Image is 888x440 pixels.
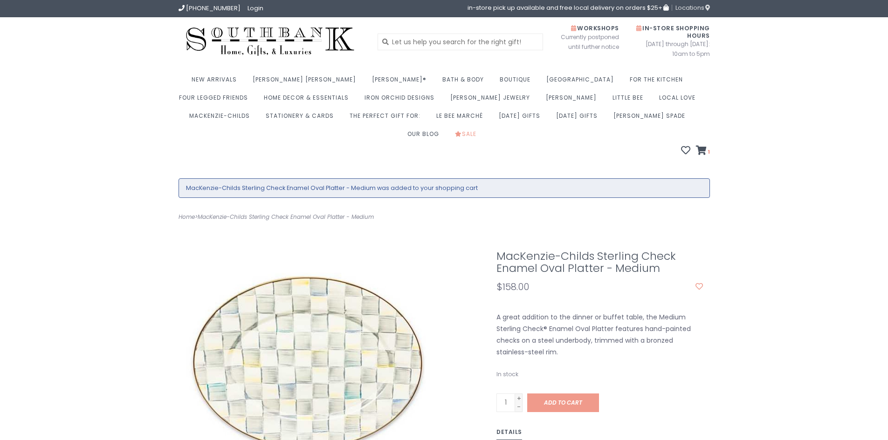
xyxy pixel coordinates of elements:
a: Home Decor & Essentials [264,91,353,109]
a: Locations [672,5,710,11]
span: In-Store Shopping Hours [636,24,710,40]
a: [DATE] Gifts [499,109,545,128]
a: 1 [696,147,710,156]
a: Our Blog [407,128,444,146]
a: Little Bee [613,91,648,109]
a: [PERSON_NAME] [546,91,601,109]
a: Details [496,427,522,440]
a: + [515,394,523,402]
li: MacKenzie-Childs Sterling Check Enamel Oval Platter - Medium was added to your shopping cart [186,183,702,193]
a: [PERSON_NAME] Spade [613,109,690,128]
span: Currently postponed until further notice [549,32,619,52]
a: - [515,402,523,411]
div: A great addition to the dinner or buffet table, the Medium Sterling Check® Enamel Oval Platter fe... [489,311,710,359]
a: Four Legged Friends [179,91,253,109]
span: In stock [496,370,518,378]
a: [GEOGRAPHIC_DATA] [546,73,619,91]
a: MacKenzie-Childs Sterling Check Enamel Oval Platter - Medium [198,213,374,221]
span: [DATE] through [DATE]: 10am to 5pm [633,39,710,59]
img: Southbank Gift Company -- Home, Gifts, and Luxuries [179,24,362,59]
span: 1 [707,148,710,156]
a: The perfect gift for: [350,109,425,128]
a: [PHONE_NUMBER] [179,4,241,13]
a: Boutique [500,73,535,91]
a: Home [179,213,195,221]
h1: MacKenzie-Childs Sterling Check Enamel Oval Platter - Medium [496,250,703,274]
a: New Arrivals [192,73,241,91]
a: [PERSON_NAME] Jewelry [450,91,535,109]
span: Add to cart [544,399,582,406]
div: > [172,212,444,222]
span: $158.00 [496,280,529,293]
a: For the Kitchen [630,73,688,91]
a: [PERSON_NAME] [PERSON_NAME] [253,73,361,91]
a: Bath & Body [442,73,489,91]
a: Iron Orchid Designs [365,91,439,109]
a: Le Bee Marché [436,109,488,128]
input: Let us help you search for the right gift! [378,34,543,50]
a: Sale [455,128,481,146]
a: Local Love [659,91,700,109]
a: MacKenzie-Childs [189,109,255,128]
a: [PERSON_NAME]® [372,73,431,91]
a: Add to wishlist [695,282,703,291]
a: Login [248,4,263,13]
a: [DATE] Gifts [556,109,602,128]
span: Workshops [571,24,619,32]
a: Add to cart [527,393,599,412]
span: in-store pick up available and free local delivery on orders $25+ [468,5,668,11]
span: [PHONE_NUMBER] [186,4,241,13]
a: Stationery & Cards [266,109,338,128]
span: Locations [675,3,710,12]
